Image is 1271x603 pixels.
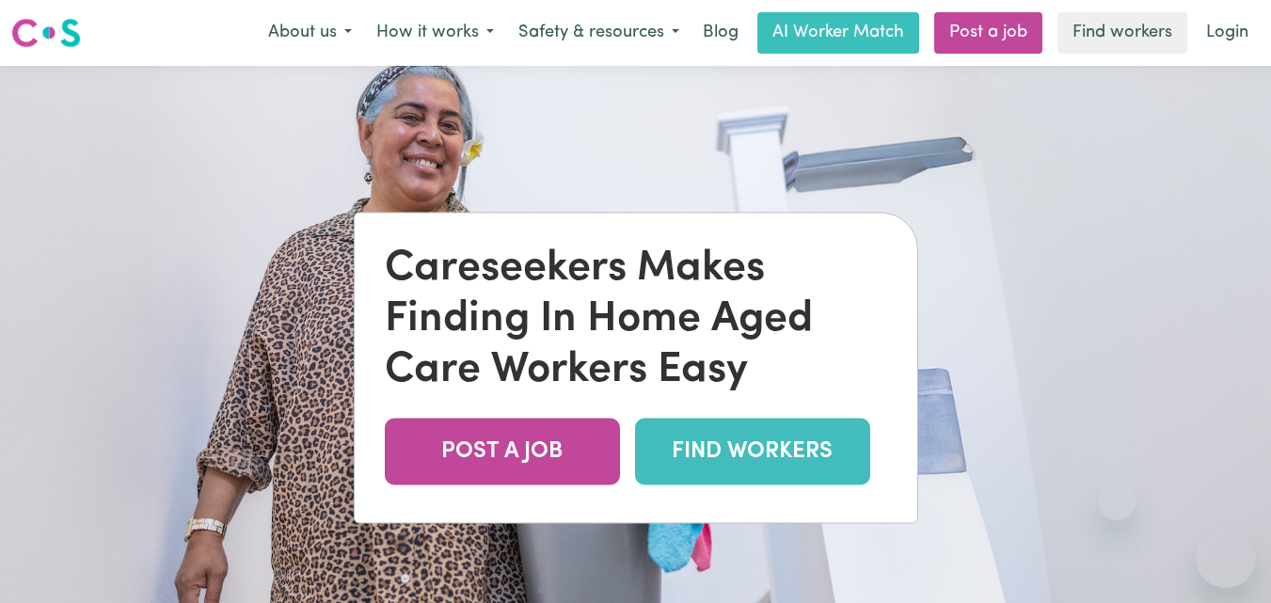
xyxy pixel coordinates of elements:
[1195,12,1260,54] a: Login
[691,12,750,54] a: Blog
[364,13,506,53] button: How it works
[11,11,81,55] a: Careseekers logo
[256,13,364,53] button: About us
[385,418,620,484] a: POST A JOB
[934,12,1042,54] a: Post a job
[1196,528,1256,588] iframe: Button to launch messaging window
[635,418,870,484] a: FIND WORKERS
[11,16,81,50] img: Careseekers logo
[506,13,691,53] button: Safety & resources
[757,12,919,54] a: AI Worker Match
[1098,483,1136,520] iframe: Close message
[385,243,887,395] div: Careseekers Makes Finding In Home Aged Care Workers Easy
[1057,12,1187,54] a: Find workers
